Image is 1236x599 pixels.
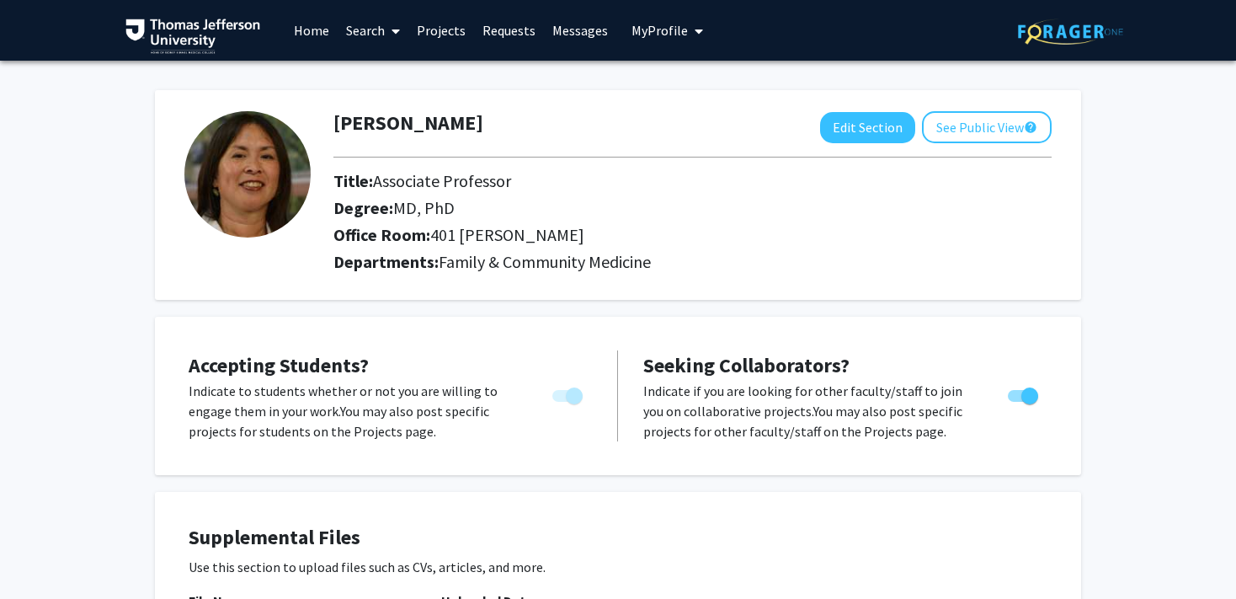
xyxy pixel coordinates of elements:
[285,1,338,60] a: Home
[13,523,72,586] iframe: Chat
[643,352,850,378] span: Seeking Collaborators?
[544,1,616,60] a: Messages
[408,1,474,60] a: Projects
[643,381,976,441] p: Indicate if you are looking for other faculty/staff to join you on collaborative projects. You ma...
[333,111,483,136] h1: [PERSON_NAME]
[631,22,688,39] span: My Profile
[922,111,1052,143] button: See Public View
[125,19,260,54] img: Thomas Jefferson University Logo
[430,224,584,245] span: 401 [PERSON_NAME]
[820,112,915,143] button: Edit Section
[439,251,651,272] span: Family & Community Medicine
[474,1,544,60] a: Requests
[189,526,1047,550] h4: Supplemental Files
[333,198,934,218] h2: Degree:
[189,381,520,441] p: Indicate to students whether or not you are willing to engage them in your work. You may also pos...
[189,557,1047,577] p: Use this section to upload files such as CVs, articles, and more.
[1024,117,1037,137] mat-icon: help
[321,252,1064,272] h2: Departments:
[333,225,934,245] h2: Office Room:
[373,170,511,191] span: Associate Professor
[184,111,311,238] img: Profile Picture
[546,381,592,406] div: You cannot turn this off while you have active projects.
[333,171,934,191] h2: Title:
[393,197,455,218] span: MD, PhD
[1018,19,1123,45] img: ForagerOne Logo
[546,381,592,406] div: Toggle
[338,1,408,60] a: Search
[1001,381,1047,406] div: Toggle
[189,352,369,378] span: Accepting Students?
